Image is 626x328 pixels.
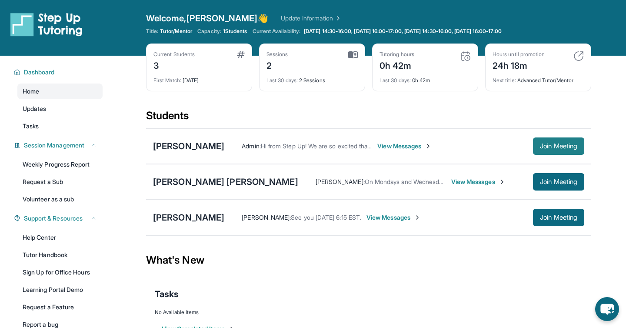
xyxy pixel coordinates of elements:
a: Request a Feature [17,299,103,315]
span: View Messages [451,177,506,186]
a: Learning Portal Demo [17,282,103,298]
span: First Match : [153,77,181,84]
span: Support & Resources [24,214,83,223]
span: 1 Students [223,28,247,35]
button: Session Management [20,141,97,150]
span: Title: [146,28,158,35]
img: Chevron Right [333,14,342,23]
div: [PERSON_NAME] [153,140,224,152]
div: Sessions [266,51,288,58]
span: Join Meeting [540,215,577,220]
span: Last 30 days : [380,77,411,84]
div: 0h 42m [380,72,471,84]
img: logo [10,12,83,37]
a: Tasks [17,118,103,134]
span: Capacity: [197,28,221,35]
span: View Messages [366,213,421,222]
img: card [237,51,245,58]
div: Advanced Tutor/Mentor [493,72,584,84]
span: [PERSON_NAME] : [242,214,291,221]
div: 2 Sessions [266,72,358,84]
span: Home [23,87,39,96]
div: 0h 42m [380,58,414,72]
div: Hours until promotion [493,51,545,58]
span: Tutor/Mentor [160,28,192,35]
a: Sign Up for Office Hours [17,264,103,280]
span: Tasks [155,288,179,300]
div: [PERSON_NAME] [PERSON_NAME] [153,176,298,188]
button: chat-button [595,297,619,321]
img: card [573,51,584,61]
a: Volunteer as a sub [17,191,103,207]
span: Session Management [24,141,84,150]
span: Tasks [23,122,39,131]
a: Request a Sub [17,174,103,190]
span: See you [DATE] 6:15 EST. [291,214,361,221]
a: Updates [17,101,103,117]
a: Weekly Progress Report [17,157,103,172]
span: Welcome, [PERSON_NAME] 👋 [146,12,269,24]
a: Home [17,84,103,99]
span: View Messages [377,142,432,151]
button: Support & Resources [20,214,97,223]
div: Students [146,109,591,128]
img: Chevron-Right [425,143,432,150]
button: Join Meeting [533,209,584,226]
img: Chevron-Right [499,178,506,185]
a: Help Center [17,230,103,245]
span: Join Meeting [540,144,577,149]
button: Dashboard [20,68,97,77]
div: No Available Items [155,309,583,316]
div: 3 [153,58,195,72]
div: [PERSON_NAME] [153,211,224,224]
div: Current Students [153,51,195,58]
a: [DATE] 14:30-16:00, [DATE] 16:00-17:00, [DATE] 14:30-16:00, [DATE] 16:00-17:00 [302,28,503,35]
img: Chevron-Right [414,214,421,221]
a: Update Information [281,14,342,23]
span: Updates [23,104,47,113]
span: [DATE] 14:30-16:00, [DATE] 16:00-17:00, [DATE] 14:30-16:00, [DATE] 16:00-17:00 [304,28,502,35]
span: Dashboard [24,68,55,77]
span: Current Availability: [253,28,300,35]
button: Join Meeting [533,137,584,155]
div: [DATE] [153,72,245,84]
button: Join Meeting [533,173,584,191]
span: On Mondays and Wednesdays [365,178,449,185]
div: 24h 18m [493,58,545,72]
img: card [348,51,358,59]
span: [PERSON_NAME] : [316,178,365,185]
div: 2 [266,58,288,72]
span: Last 30 days : [266,77,298,84]
a: Tutor Handbook [17,247,103,263]
div: What's New [146,241,591,279]
span: Join Meeting [540,179,577,184]
span: Admin : [242,142,260,150]
span: Next title : [493,77,516,84]
img: card [460,51,471,61]
div: Tutoring hours [380,51,414,58]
